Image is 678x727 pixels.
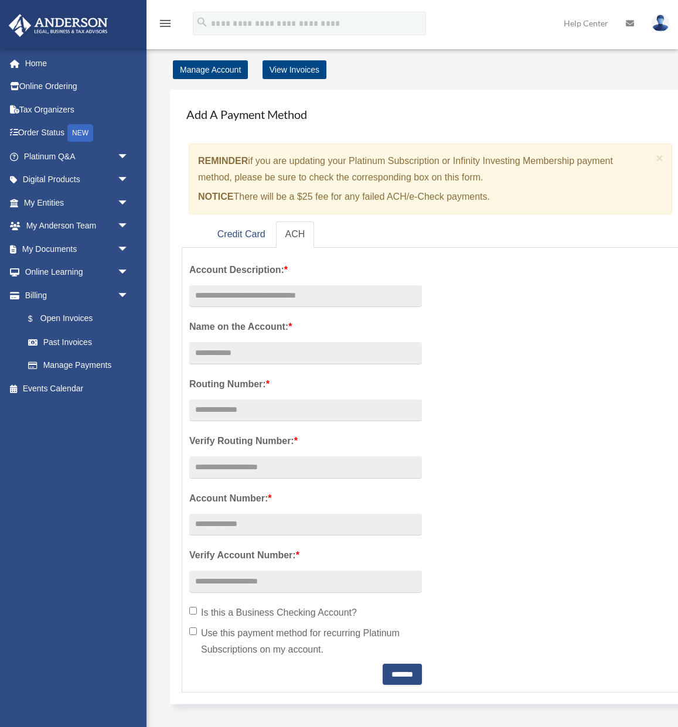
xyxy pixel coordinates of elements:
[208,221,275,248] a: Credit Card
[656,152,663,164] button: Close
[117,191,141,215] span: arrow_drop_down
[8,284,146,307] a: Billingarrow_drop_down
[189,376,422,392] label: Routing Number:
[5,14,111,37] img: Anderson Advisors Platinum Portal
[8,168,146,192] a: Digital Productsarrow_drop_down
[117,168,141,192] span: arrow_drop_down
[8,377,146,400] a: Events Calendar
[8,261,146,284] a: Online Learningarrow_drop_down
[276,221,315,248] a: ACH
[173,60,248,79] a: Manage Account
[117,145,141,169] span: arrow_drop_down
[189,262,422,278] label: Account Description:
[8,237,146,261] a: My Documentsarrow_drop_down
[189,607,197,615] input: Is this a Business Checking Account?
[189,625,422,658] label: Use this payment method for recurring Platinum Subscriptions on my account.
[656,151,663,165] span: ×
[189,627,197,635] input: Use this payment method for recurring Platinum Subscriptions on my account.
[16,330,146,354] a: Past Invoices
[189,144,672,214] div: if you are updating your Platinum Subscription or Infinity Investing Membership payment method, p...
[8,75,146,98] a: Online Ordering
[198,189,651,205] p: There will be a $25 fee for any failed ACH/e-Check payments.
[8,145,146,168] a: Platinum Q&Aarrow_drop_down
[16,354,141,377] a: Manage Payments
[8,98,146,121] a: Tax Organizers
[8,214,146,238] a: My Anderson Teamarrow_drop_down
[117,214,141,238] span: arrow_drop_down
[652,15,669,32] img: User Pic
[8,191,146,214] a: My Entitiesarrow_drop_down
[8,121,146,145] a: Order StatusNEW
[117,237,141,261] span: arrow_drop_down
[189,605,422,621] label: Is this a Business Checking Account?
[198,192,233,202] strong: NOTICE
[16,307,146,331] a: $Open Invoices
[158,21,172,30] a: menu
[198,156,248,166] strong: REMINDER
[8,52,146,75] a: Home
[67,124,93,142] div: NEW
[189,547,422,564] label: Verify Account Number:
[189,433,422,449] label: Verify Routing Number:
[189,490,422,507] label: Account Number:
[117,261,141,285] span: arrow_drop_down
[35,312,40,326] span: $
[189,319,422,335] label: Name on the Account:
[158,16,172,30] i: menu
[196,16,209,29] i: search
[263,60,326,79] a: View Invoices
[117,284,141,308] span: arrow_drop_down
